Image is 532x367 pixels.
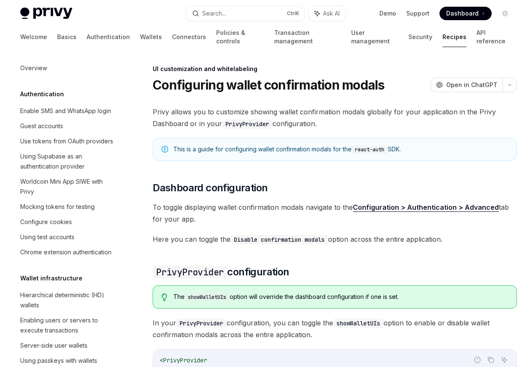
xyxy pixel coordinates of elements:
code: PrivyProvider [222,119,273,129]
div: Search... [202,8,226,18]
div: Overview [20,63,47,73]
span: < [160,356,163,364]
a: Worldcoin Mini App SIWE with Privy [13,174,121,199]
a: User management [351,27,399,47]
div: Configure cookies [20,217,72,227]
div: This is a guide for configuring wallet confirmation modals for the SDK. [173,145,508,154]
img: light logo [20,8,72,19]
code: react-auth [352,145,388,154]
h5: Authentication [20,89,64,99]
a: Guest accounts [13,119,121,134]
a: Using test accounts [13,230,121,245]
a: Enable SMS and WhatsApp login [13,103,121,119]
span: To toggle displaying wallet confirmation modals navigate to the tab for your app. [153,201,517,225]
a: Transaction management [274,27,341,47]
div: Guest accounts [20,121,63,131]
button: Copy the contents from the code block [485,354,496,365]
a: Security [408,27,432,47]
code: PrivyProvider [153,266,227,279]
svg: Note [161,146,168,153]
div: Hierarchical deterministic (HD) wallets [20,290,116,310]
div: UI customization and whitelabeling [153,65,517,73]
div: Mocking tokens for testing [20,202,95,212]
code: showWalletUIs [185,293,230,301]
a: Configure cookies [13,214,121,230]
a: Dashboard [439,7,492,20]
a: Authentication [87,27,130,47]
a: Use tokens from OAuth providers [13,134,121,149]
span: Open in ChatGPT [446,81,498,89]
div: Using Supabase as an authentication provider [20,151,116,172]
span: PrivyProvider [163,356,207,364]
code: PrivyProvider [176,319,227,328]
span: Here you can toggle the option across the entire application. [153,233,517,245]
a: Chrome extension authentication [13,245,121,260]
div: Worldcoin Mini App SIWE with Privy [20,177,116,197]
a: Using Supabase as an authentication provider [13,149,121,174]
h1: Configuring wallet confirmation modals [153,77,385,92]
svg: Tip [161,293,167,301]
a: Support [406,9,429,18]
a: Enabling users or servers to execute transactions [13,313,121,338]
div: Server-side user wallets [20,341,87,351]
a: API reference [476,27,512,47]
div: Using test accounts [20,232,74,242]
a: Mocking tokens for testing [13,199,121,214]
a: Basics [57,27,77,47]
a: Wallets [140,27,162,47]
div: The option will override the dashboard configuration if one is set. [173,293,508,301]
span: configuration [153,265,289,279]
div: Chrome extension authentication [20,247,111,257]
code: Disable confirmation modals [230,235,328,244]
a: Welcome [20,27,47,47]
button: Open in ChatGPT [431,78,503,92]
button: Report incorrect code [472,354,483,365]
span: Ctrl K [287,10,299,17]
span: In your configuration, you can toggle the option to enable or disable wallet confirmation modals ... [153,317,517,341]
span: Dashboard configuration [153,181,267,195]
a: Configuration > Authentication > Advanced [353,203,499,212]
a: Overview [13,61,121,76]
a: Hierarchical deterministic (HD) wallets [13,288,121,313]
button: Toggle dark mode [498,7,512,20]
span: Privy allows you to customize showing wallet confirmation modals globally for your application in... [153,106,517,129]
button: Search...CtrlK [186,6,304,21]
a: Server-side user wallets [13,338,121,353]
a: Recipes [442,27,466,47]
div: Use tokens from OAuth providers [20,136,113,146]
div: Enabling users or servers to execute transactions [20,315,116,335]
span: Dashboard [446,9,479,18]
div: Enable SMS and WhatsApp login [20,106,111,116]
code: showWalletUIs [333,319,384,328]
div: Using passkeys with wallets [20,356,97,366]
span: Ask AI [323,9,340,18]
a: Policies & controls [216,27,264,47]
button: Ask AI [499,354,510,365]
button: Ask AI [309,6,346,21]
h5: Wallet infrastructure [20,273,82,283]
a: Demo [379,9,396,18]
a: Connectors [172,27,206,47]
